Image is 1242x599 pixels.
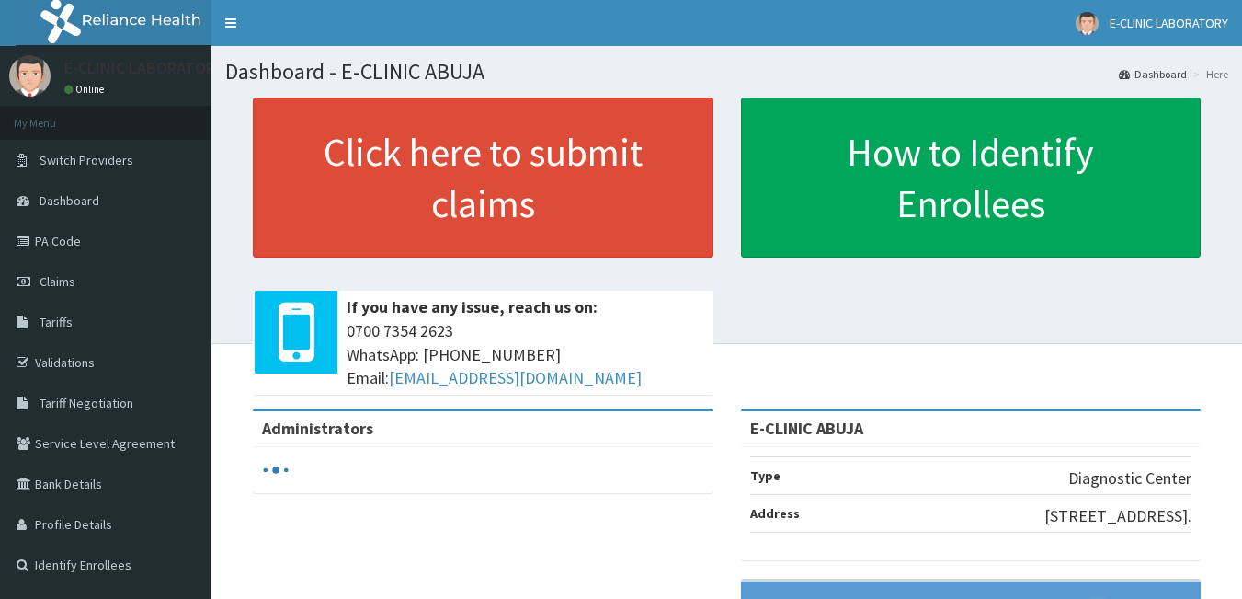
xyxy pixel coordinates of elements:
p: Diagnostic Center [1068,467,1191,490]
a: [EMAIL_ADDRESS][DOMAIN_NAME] [389,367,642,388]
b: Address [750,505,800,522]
a: How to Identify Enrollees [741,98,1202,258]
strong: E-CLINIC ABUJA [750,418,863,439]
p: E-CLINIC LABORATORY [64,60,223,76]
span: Tariff Negotiation [40,395,133,411]
img: User Image [1076,12,1099,35]
b: Type [750,467,781,484]
span: Switch Providers [40,152,133,168]
span: Dashboard [40,192,99,209]
b: If you have any issue, reach us on: [347,296,598,317]
a: Click here to submit claims [253,98,713,258]
a: Dashboard [1119,66,1187,82]
span: Claims [40,273,75,290]
p: [STREET_ADDRESS]. [1044,504,1191,528]
span: Tariffs [40,314,73,330]
span: 0700 7354 2623 WhatsApp: [PHONE_NUMBER] Email: [347,319,704,390]
svg: audio-loading [262,456,290,484]
img: User Image [9,55,51,97]
a: Online [64,83,108,96]
h1: Dashboard - E-CLINIC ABUJA [225,60,1228,84]
b: Administrators [262,418,373,439]
span: E-CLINIC LABORATORY [1110,15,1228,31]
li: Here [1189,66,1228,82]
